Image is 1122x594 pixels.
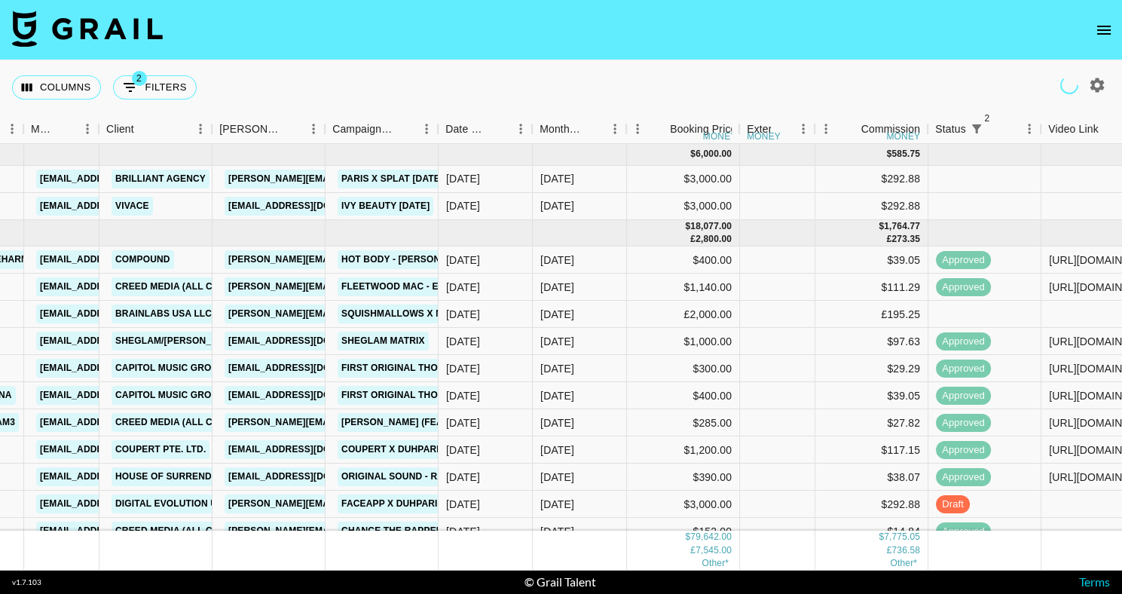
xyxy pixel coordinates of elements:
[815,491,928,518] div: $292.88
[524,574,596,589] div: © Grail Talent
[12,75,101,100] button: Select columns
[338,413,644,432] a: [PERSON_NAME] (feat. [PERSON_NAME]) - [GEOGRAPHIC_DATA]
[281,118,302,139] button: Sort
[627,491,740,518] div: $3,000.00
[815,518,928,545] div: $14.84
[690,148,696,161] div: $
[627,382,740,409] div: $400.00
[670,115,736,144] div: Booking Price
[627,409,740,436] div: $285.00
[815,355,928,382] div: $29.29
[12,11,163,47] img: Grail Talent
[225,305,548,323] a: [PERSON_NAME][EMAIL_ADDRESS][PERSON_NAME][DOMAIN_NAME]
[690,220,732,233] div: 18,077.00
[540,442,574,458] div: Sep '25
[884,531,920,543] div: 7,775.05
[394,118,415,139] button: Sort
[696,233,732,246] div: 2,800.00
[540,497,574,512] div: Sep '25
[540,198,574,213] div: Oct '25
[891,233,920,246] div: 273.35
[936,498,970,512] span: draft
[23,115,99,144] div: Manager
[36,494,205,513] a: [EMAIL_ADDRESS][DOMAIN_NAME]
[338,440,449,459] a: Coupert X duhparis
[446,171,480,186] div: 22/09/2025
[446,307,480,322] div: 07/08/2025
[106,115,134,144] div: Client
[887,543,892,556] div: £
[649,118,670,139] button: Sort
[338,250,479,269] a: Hot Body - [PERSON_NAME]
[112,359,228,378] a: Capitol Music Group
[302,118,325,140] button: Menu
[861,115,921,144] div: Commission
[815,274,928,301] div: $111.29
[12,577,41,587] div: v 1.7.103
[980,111,995,126] span: 2
[134,118,155,139] button: Sort
[225,467,393,486] a: [EMAIL_ADDRESS][DOMAIN_NAME]
[627,436,740,464] div: $1,200.00
[1048,115,1099,144] div: Video Link
[36,197,205,216] a: [EMAIL_ADDRESS][DOMAIN_NAME]
[36,332,205,351] a: [EMAIL_ADDRESS][DOMAIN_NAME]
[879,220,884,233] div: $
[509,118,532,140] button: Menu
[36,277,205,296] a: [EMAIL_ADDRESS][DOMAIN_NAME]
[626,118,649,140] button: Menu
[225,413,470,432] a: [PERSON_NAME][EMAIL_ADDRESS][DOMAIN_NAME]
[446,524,480,539] div: 19/09/2025
[747,132,781,141] div: money
[225,170,548,188] a: [PERSON_NAME][EMAIL_ADDRESS][PERSON_NAME][DOMAIN_NAME]
[36,359,205,378] a: [EMAIL_ADDRESS][DOMAIN_NAME]
[338,332,429,351] a: Sheglam Matrix
[338,467,459,486] a: original sound - Raye
[36,386,205,405] a: [EMAIL_ADDRESS][DOMAIN_NAME]
[936,362,991,376] span: approved
[815,246,928,274] div: $39.05
[540,334,574,349] div: Sep '25
[112,332,245,351] a: SHEGLAM/[PERSON_NAME]
[582,118,604,139] button: Sort
[112,277,268,296] a: Creed Media (All Campaigns)
[815,118,837,140] button: Menu
[935,115,966,144] div: Status
[36,250,205,269] a: [EMAIL_ADDRESS][DOMAIN_NAME]
[627,166,740,193] div: $3,000.00
[703,132,737,141] div: money
[690,531,732,543] div: 79,642.00
[446,470,480,485] div: 10/09/2025
[488,118,509,139] button: Sort
[338,386,563,405] a: first original thought by [PERSON_NAME]
[540,115,582,144] div: Month Due
[31,115,55,144] div: Manager
[1,118,23,140] button: Menu
[840,118,861,139] button: Sort
[627,518,740,545] div: $152.00
[132,71,147,86] span: 2
[212,115,325,144] div: Booker
[890,557,917,568] span: € 55.65
[446,280,480,295] div: 28/08/2025
[446,442,480,458] div: 08/09/2025
[438,115,532,144] div: Date Created
[532,115,626,144] div: Month Due
[225,386,393,405] a: [EMAIL_ADDRESS][DOMAIN_NAME]
[815,166,928,193] div: $292.88
[112,305,216,323] a: Brainlabs USA LLC
[1079,574,1110,589] a: Terms
[1018,118,1041,140] button: Menu
[887,148,892,161] div: $
[540,361,574,376] div: Sep '25
[332,115,394,144] div: Campaign (Type)
[815,193,928,220] div: $292.88
[1056,72,1082,98] span: Refreshing clients, users, campaigns...
[225,494,395,513] a: [PERSON_NAME][EMAIL_ADDRESS]
[815,409,928,436] div: $27.82
[225,359,393,378] a: [EMAIL_ADDRESS][DOMAIN_NAME]
[36,413,205,432] a: [EMAIL_ADDRESS][DOMAIN_NAME]
[891,148,920,161] div: 585.75
[891,543,920,556] div: 736.58
[627,193,740,220] div: $3,000.00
